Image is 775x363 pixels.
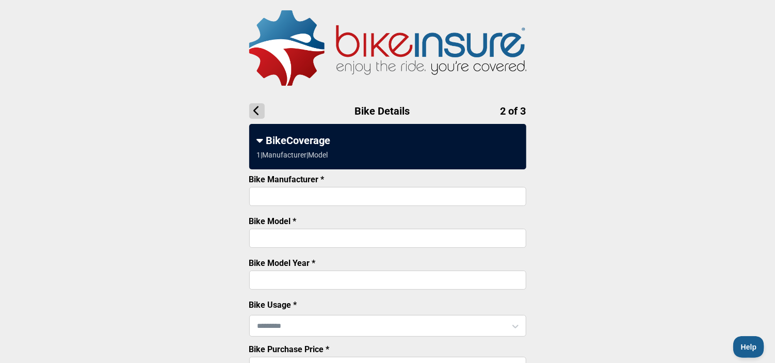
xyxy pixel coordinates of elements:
[733,336,765,358] iframe: Toggle Customer Support
[249,300,297,310] label: Bike Usage *
[249,103,526,119] h1: Bike Details
[249,258,316,268] label: Bike Model Year *
[257,134,519,147] div: BikeCoverage
[249,216,297,226] label: Bike Model *
[249,175,325,184] label: Bike Manufacturer *
[257,151,328,159] div: 1 | Manufacturer | Model
[500,105,526,117] span: 2 of 3
[249,344,330,354] label: Bike Purchase Price *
